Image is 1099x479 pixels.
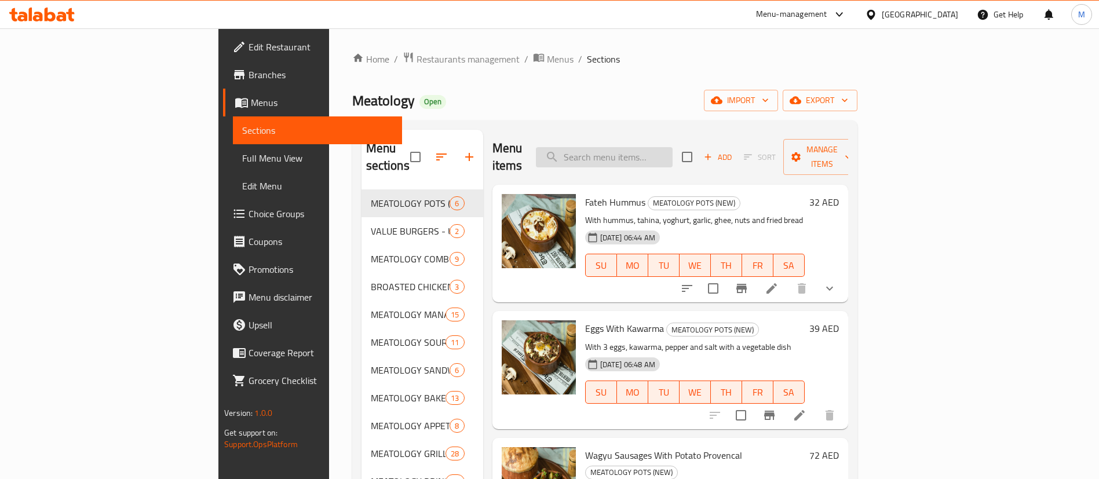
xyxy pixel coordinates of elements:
span: Sections [587,52,620,66]
div: items [450,252,464,266]
span: 15 [446,309,463,320]
span: M [1078,8,1085,21]
span: Open [419,97,446,107]
a: Promotions [223,255,402,283]
input: search [536,147,673,167]
span: FR [747,384,769,401]
span: 3 [450,281,463,292]
p: With hummus, tahina, yoghurt, garlic, ghee, nuts and fried bread [585,213,805,228]
div: MEATOLOGY MANAKISH15 [362,301,483,328]
div: MEATOLOGY SOURGOGH FLATS [371,335,446,349]
button: FR [742,381,773,404]
div: MEATOLOGY POTS (NEW) [648,196,740,210]
h2: Menu items [492,140,523,174]
span: MEATOLOGY COMBOS [371,252,450,266]
div: MEATOLOGY MANAKISH [371,308,446,321]
span: Version: [224,405,253,421]
span: SA [778,257,800,274]
div: items [450,224,464,238]
button: Add section [455,143,483,171]
li: / [578,52,582,66]
img: Fateh Hummus [502,194,576,268]
button: MO [617,381,648,404]
span: Grocery Checklist [249,374,393,387]
span: Coverage Report [249,346,393,360]
span: 2 [450,226,463,237]
span: Select to update [701,276,725,301]
span: SU [590,384,612,401]
li: / [524,52,528,66]
span: WE [684,257,706,274]
div: items [446,335,464,349]
span: 6 [450,198,463,209]
span: Promotions [249,262,393,276]
span: Menu disclaimer [249,290,393,304]
button: TH [711,254,742,277]
a: Restaurants management [403,52,520,67]
div: items [446,391,464,405]
span: Wagyu Sausages With Potato Provencal [585,447,742,464]
span: 13 [446,393,463,404]
span: Menus [251,96,393,109]
span: BROASTED CHICKEN [371,280,450,294]
a: Sections [233,116,402,144]
button: delete [788,275,816,302]
span: 1.0.0 [254,405,272,421]
div: Open [419,95,446,109]
span: [DATE] 06:48 AM [596,359,660,370]
h6: 32 AED [809,194,839,210]
p: With 3 eggs, kawarma, pepper and salt with a vegetable dish [585,340,805,354]
div: MEATOLOGY COMBOS9 [362,245,483,273]
span: FR [747,257,769,274]
div: MEATOLOGY BAKES13 [362,384,483,412]
div: MEATOLOGY APPETIZERS8 [362,412,483,440]
a: Edit Restaurant [223,33,402,61]
span: MEATOLOGY BAKES [371,391,446,405]
span: TU [653,384,675,401]
span: Meatology [352,87,415,114]
span: Sort sections [428,143,455,171]
span: export [792,93,848,108]
span: SU [590,257,612,274]
button: Manage items [783,139,861,175]
a: Coverage Report [223,339,402,367]
button: sort-choices [673,275,701,302]
span: Full Menu View [242,151,393,165]
a: Upsell [223,311,402,339]
button: Branch-specific-item [728,275,755,302]
span: MEATOLOGY APPETIZERS [371,419,450,433]
span: TH [715,257,737,274]
nav: breadcrumb [352,52,857,67]
span: Coupons [249,235,393,248]
span: TH [715,384,737,401]
div: items [450,363,464,377]
div: MEATOLOGY SANDWICHES6 [362,356,483,384]
button: Add [699,148,736,166]
button: SA [773,254,805,277]
span: 8 [450,421,463,432]
span: Select all sections [403,145,428,169]
button: FR [742,254,773,277]
div: items [450,419,464,433]
span: 9 [450,254,463,265]
span: 28 [446,448,463,459]
span: SA [778,384,800,401]
span: Manage items [793,142,852,171]
span: Add item [699,148,736,166]
span: MEATOLOGY POTS (NEW) [667,323,758,337]
div: MEATOLOGY GRILLS28 [362,440,483,467]
span: import [713,93,769,108]
a: Grocery Checklist [223,367,402,394]
span: Select to update [729,403,753,427]
a: Full Menu View [233,144,402,172]
button: WE [680,254,711,277]
span: TU [653,257,675,274]
button: import [704,90,778,111]
a: Choice Groups [223,200,402,228]
span: MO [622,384,644,401]
div: Menu-management [756,8,827,21]
a: Menu disclaimer [223,283,402,311]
